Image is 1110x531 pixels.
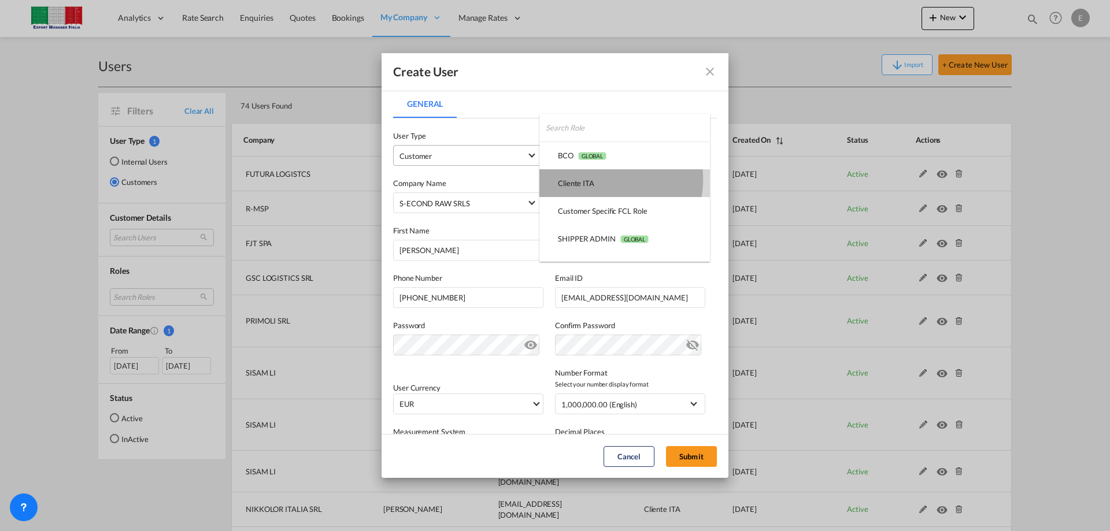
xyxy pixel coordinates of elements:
[558,150,606,161] div: BCO
[558,178,594,188] div: Cliente ITA
[578,152,606,160] span: GLOBAL
[558,206,647,216] div: Customer Specific FCL Role
[558,233,649,244] div: SHIPPER ADMIN
[546,114,710,142] input: Search Role
[558,261,647,272] div: SHIPPER TRACK
[620,235,649,243] span: GLOBAL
